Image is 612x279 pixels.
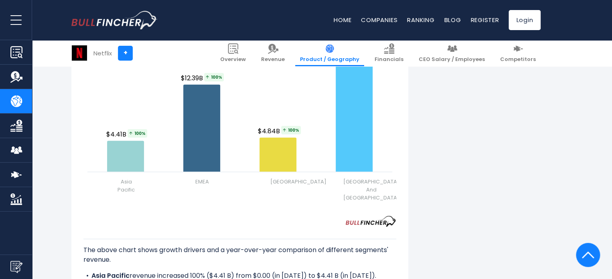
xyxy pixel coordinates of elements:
[195,178,209,186] span: EMEA
[118,46,133,61] a: +
[414,40,490,66] a: CEO Salary / Employees
[83,245,396,265] p: The above chart shows growth drivers and a year-over-year comparison of different segments' revenue.
[71,11,158,29] a: Go to homepage
[444,16,461,24] a: Blog
[93,49,112,58] div: Netflix
[270,178,326,186] span: [GEOGRAPHIC_DATA]
[181,73,225,83] span: $12.39B
[343,178,399,202] span: [GEOGRAPHIC_DATA] And [GEOGRAPHIC_DATA]
[370,40,408,66] a: Financials
[295,40,364,66] a: Product / Geography
[220,56,246,63] span: Overview
[258,126,302,136] span: $4.84B
[71,11,158,29] img: bullfincher logo
[106,129,148,139] span: $4.41B
[118,178,135,194] span: Asia Pacific
[470,16,499,24] a: Register
[509,10,541,30] a: Login
[495,40,541,66] a: Competitors
[300,56,359,63] span: Product / Geography
[204,73,224,81] span: 100%
[281,126,301,134] span: 100%
[215,40,251,66] a: Overview
[419,56,485,63] span: CEO Salary / Employees
[500,56,536,63] span: Competitors
[256,40,290,66] a: Revenue
[375,56,403,63] span: Financials
[261,56,285,63] span: Revenue
[334,16,351,24] a: Home
[128,129,147,138] span: 100%
[72,45,87,61] img: NFLX logo
[83,15,396,216] svg: Netflix's Revenue Growth Drivers
[361,16,397,24] a: Companies
[407,16,434,24] a: Ranking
